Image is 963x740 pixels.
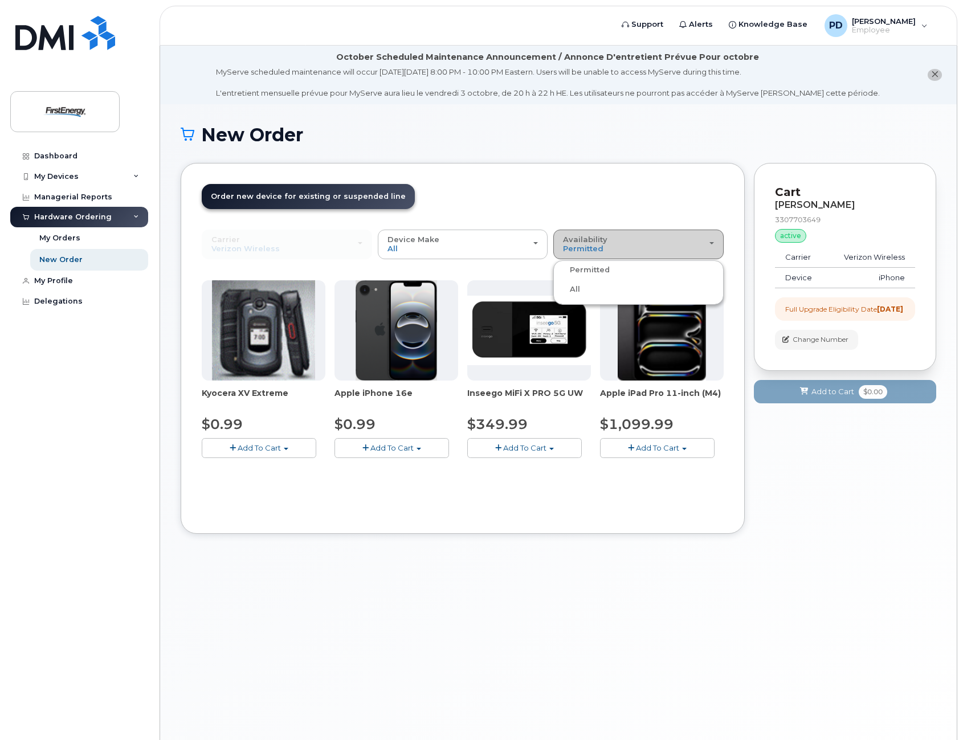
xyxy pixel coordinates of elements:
[356,280,438,381] img: iphone16e.png
[202,416,243,432] span: $0.99
[775,184,915,201] p: Cart
[467,416,528,432] span: $349.99
[370,443,414,452] span: Add To Cart
[775,200,915,210] div: [PERSON_NAME]
[928,69,942,81] button: close notification
[618,280,706,381] img: ipad_pro_11_m4.png
[636,443,679,452] span: Add To Cart
[826,268,915,288] td: iPhone
[913,690,954,731] iframe: Messenger Launcher
[556,263,610,277] label: Permitted
[775,215,915,224] div: 3307703649
[334,438,449,458] button: Add To Cart
[467,296,591,365] img: Inseego.png
[775,247,826,268] td: Carrier
[503,443,546,452] span: Add To Cart
[600,416,674,432] span: $1,099.99
[212,280,315,381] img: xvextreme.gif
[387,244,398,253] span: All
[775,268,826,288] td: Device
[826,247,915,268] td: Verizon Wireless
[202,438,316,458] button: Add To Cart
[563,235,607,244] span: Availability
[775,330,858,350] button: Change Number
[336,51,759,63] div: October Scheduled Maintenance Announcement / Annonce D'entretient Prévue Pour octobre
[811,386,854,397] span: Add to Cart
[775,229,806,243] div: active
[216,67,880,99] div: MyServe scheduled maintenance will occur [DATE][DATE] 8:00 PM - 10:00 PM Eastern. Users will be u...
[334,387,458,410] div: Apple iPhone 16e
[467,438,582,458] button: Add To Cart
[211,192,406,201] span: Order new device for existing or suspended line
[793,334,848,345] span: Change Number
[600,438,715,458] button: Add To Cart
[600,387,724,410] div: Apple iPad Pro 11-inch (M4)
[387,235,439,244] span: Device Make
[181,125,936,145] h1: New Order
[334,416,376,432] span: $0.99
[563,244,603,253] span: Permitted
[754,380,936,403] button: Add to Cart $0.00
[202,387,325,410] div: Kyocera XV Extreme
[877,305,903,313] strong: [DATE]
[785,304,903,314] div: Full Upgrade Eligibility Date
[238,443,281,452] span: Add To Cart
[378,230,548,259] button: Device Make All
[467,387,591,410] div: Inseego MiFi X PRO 5G UW
[556,283,580,296] label: All
[859,385,887,399] span: $0.00
[553,230,724,259] button: Availability Permitted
